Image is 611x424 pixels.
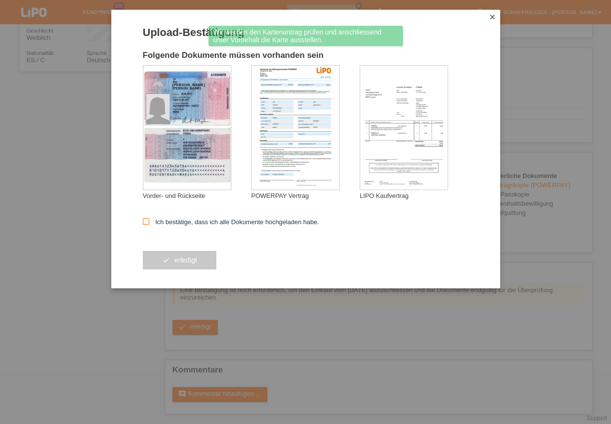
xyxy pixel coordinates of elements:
[489,13,496,21] i: close
[146,94,170,124] img: foreign_id_photo_female.png
[316,67,331,73] img: 39073_print.png
[143,192,251,199] div: Vorder- und Rückseite
[252,66,339,190] img: upload_document_confirmation_type_contract_kkg_whitelabel.png
[162,256,170,264] i: check
[360,192,468,199] div: LIPO Kaufvertrag
[173,87,221,90] div: [PERSON_NAME]
[143,251,217,269] button: check erledigt
[251,192,360,199] div: POWERPAY Vertrag
[486,12,499,23] a: close
[143,218,319,226] label: Ich bestätige, dass ich alle Dokumente hochgeladen habe.
[360,66,448,190] img: upload_document_confirmation_type_receipt_generic.png
[209,26,403,46] div: Wir werden den Kartenantrag prüfen und anschliessend unter Vorbehalt die Karte ausstellen.
[173,83,221,87] div: [PERSON_NAME]
[143,66,231,190] img: upload_document_confirmation_type_id_foreign_empty.png
[143,51,469,65] h2: Folgende Dokumente müssen vorhanden sein
[174,256,197,264] span: erledigt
